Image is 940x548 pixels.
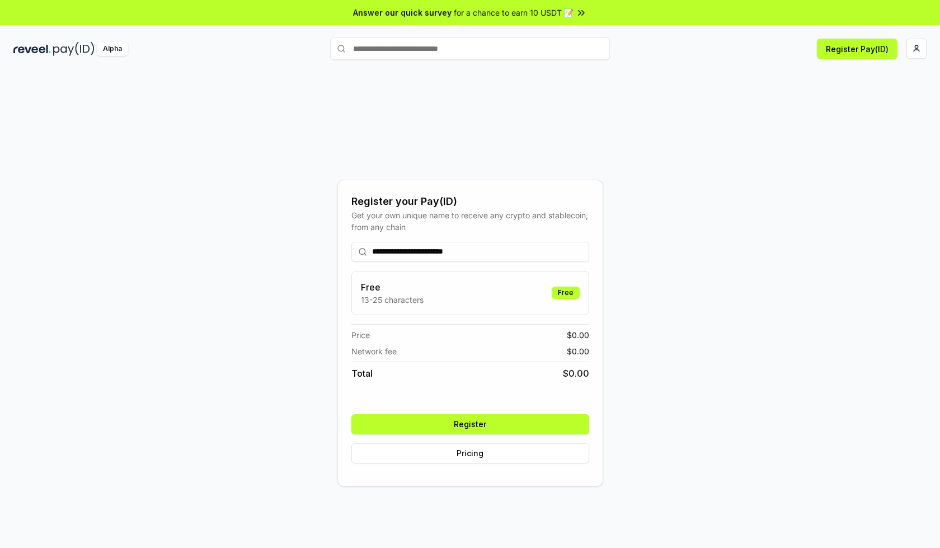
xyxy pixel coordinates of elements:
img: reveel_dark [13,42,51,56]
span: Network fee [351,345,397,357]
span: for a chance to earn 10 USDT 📝 [454,7,574,18]
span: Answer our quick survey [353,7,452,18]
img: pay_id [53,42,95,56]
button: Register Pay(ID) [817,39,897,59]
span: Total [351,367,373,380]
p: 13-25 characters [361,294,424,306]
span: $ 0.00 [567,345,589,357]
button: Register [351,414,589,434]
div: Get your own unique name to receive any crypto and stablecoin, from any chain [351,209,589,233]
div: Free [552,287,580,299]
span: $ 0.00 [567,329,589,341]
button: Pricing [351,443,589,463]
span: Price [351,329,370,341]
span: $ 0.00 [563,367,589,380]
h3: Free [361,280,424,294]
div: Register your Pay(ID) [351,194,589,209]
div: Alpha [97,42,128,56]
